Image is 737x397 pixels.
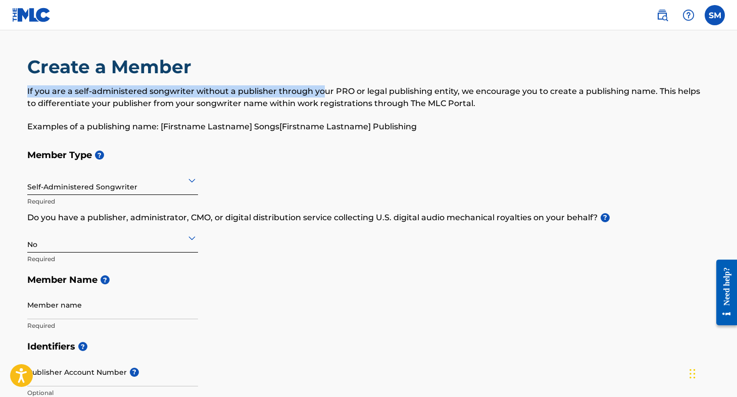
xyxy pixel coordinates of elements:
[27,212,710,224] p: Do you have a publisher, administrator, CMO, or digital distribution service collecting U.S. digi...
[12,8,51,22] img: MLC Logo
[27,321,198,330] p: Required
[101,275,110,284] span: ?
[652,5,672,25] a: Public Search
[27,85,710,110] p: If you are a self-administered songwriter without a publisher through your PRO or legal publishin...
[705,5,725,25] div: User Menu
[601,213,610,222] span: ?
[686,349,737,397] iframe: Chat Widget
[27,255,198,264] p: Required
[95,151,104,160] span: ?
[27,168,198,192] div: Self-Administered Songwriter
[709,251,737,334] iframe: Resource Center
[690,359,696,389] div: Drag
[27,121,710,133] p: Examples of a publishing name: [Firstname Lastname] Songs[Firstname Lastname] Publishing
[678,5,699,25] div: Help
[682,9,695,21] img: help
[27,336,710,358] h5: Identifiers
[27,197,198,206] p: Required
[78,342,87,351] span: ?
[27,56,196,78] h2: Create a Member
[130,368,139,377] span: ?
[656,9,668,21] img: search
[27,269,710,291] h5: Member Name
[27,225,198,250] div: No
[27,144,710,166] h5: Member Type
